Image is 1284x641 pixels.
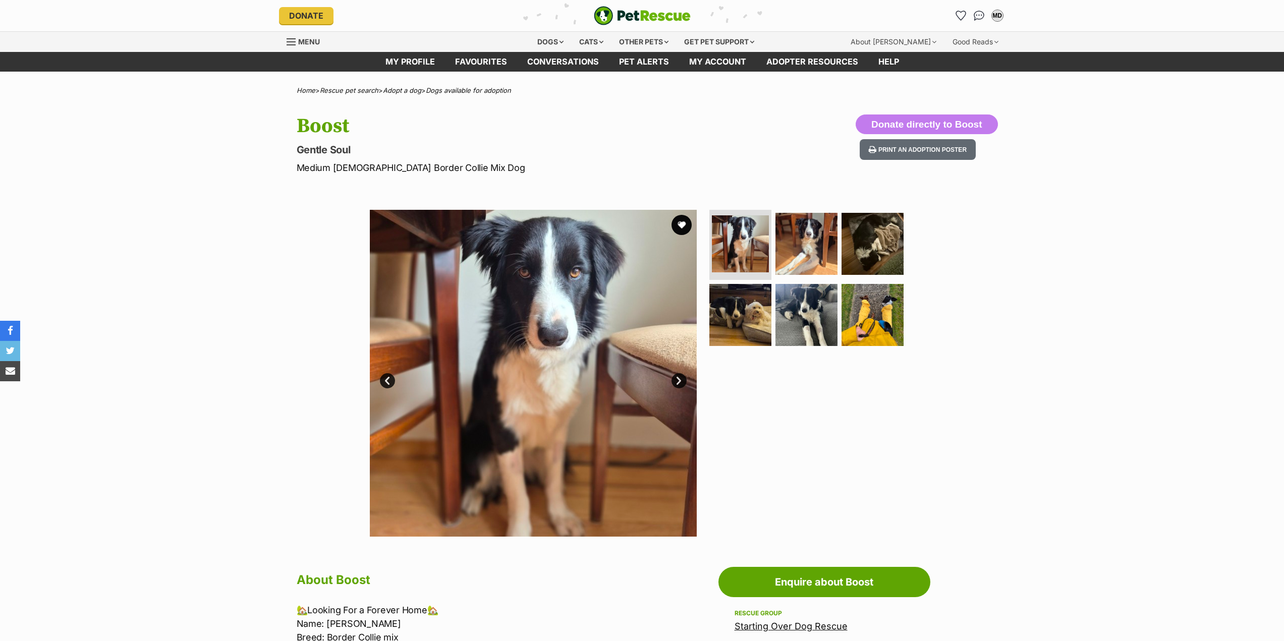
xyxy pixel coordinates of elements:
a: Favourites [445,52,517,72]
h2: About Boost [297,569,713,591]
button: Donate directly to Boost [856,114,998,135]
div: Dogs [530,32,571,52]
ul: Account quick links [953,8,1006,24]
img: Photo of Boost [775,213,838,275]
a: My profile [375,52,445,72]
a: conversations [517,52,609,72]
a: Pet alerts [609,52,679,72]
button: My account [989,8,1006,24]
img: Photo of Boost [709,284,771,346]
div: Rescue group [735,609,914,617]
div: Cats [572,32,610,52]
h1: Boost [297,114,723,138]
span: Menu [298,37,320,46]
a: Menu [287,32,327,50]
a: Conversations [971,8,987,24]
div: About [PERSON_NAME] [844,32,943,52]
a: Favourites [953,8,969,24]
img: Photo of Boost [775,284,838,346]
a: Prev [380,373,395,388]
div: MD [992,11,1002,21]
a: Donate [279,7,333,24]
div: Get pet support [677,32,761,52]
img: Photo of Boost [370,210,697,537]
img: Photo of Boost [842,213,904,275]
p: Gentle Soul [297,143,723,157]
a: Dogs available for adoption [426,86,511,94]
a: My account [679,52,756,72]
a: Adopt a dog [383,86,421,94]
img: Photo of Boost [712,215,769,272]
a: Adopter resources [756,52,868,72]
img: Photo of Boost [842,284,904,346]
a: Home [297,86,315,94]
img: chat-41dd97257d64d25036548639549fe6c8038ab92f7586957e7f3b1b290dea8141.svg [974,11,984,21]
a: PetRescue [594,6,691,25]
a: Starting Over Dog Rescue [735,621,848,631]
p: Medium [DEMOGRAPHIC_DATA] Border Collie Mix Dog [297,161,723,174]
a: Rescue pet search [320,86,378,94]
div: Good Reads [945,32,1006,52]
img: logo-e224e6f780fb5917bec1dbf3a21bbac754714ae5b6737aabdf751b685950b380.svg [594,6,691,25]
button: favourite [672,215,692,235]
div: Other pets [612,32,676,52]
button: Print an adoption poster [860,139,976,160]
div: > > > [271,87,1013,94]
a: Help [868,52,909,72]
a: Enquire about Boost [718,567,930,597]
a: Next [672,373,687,388]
